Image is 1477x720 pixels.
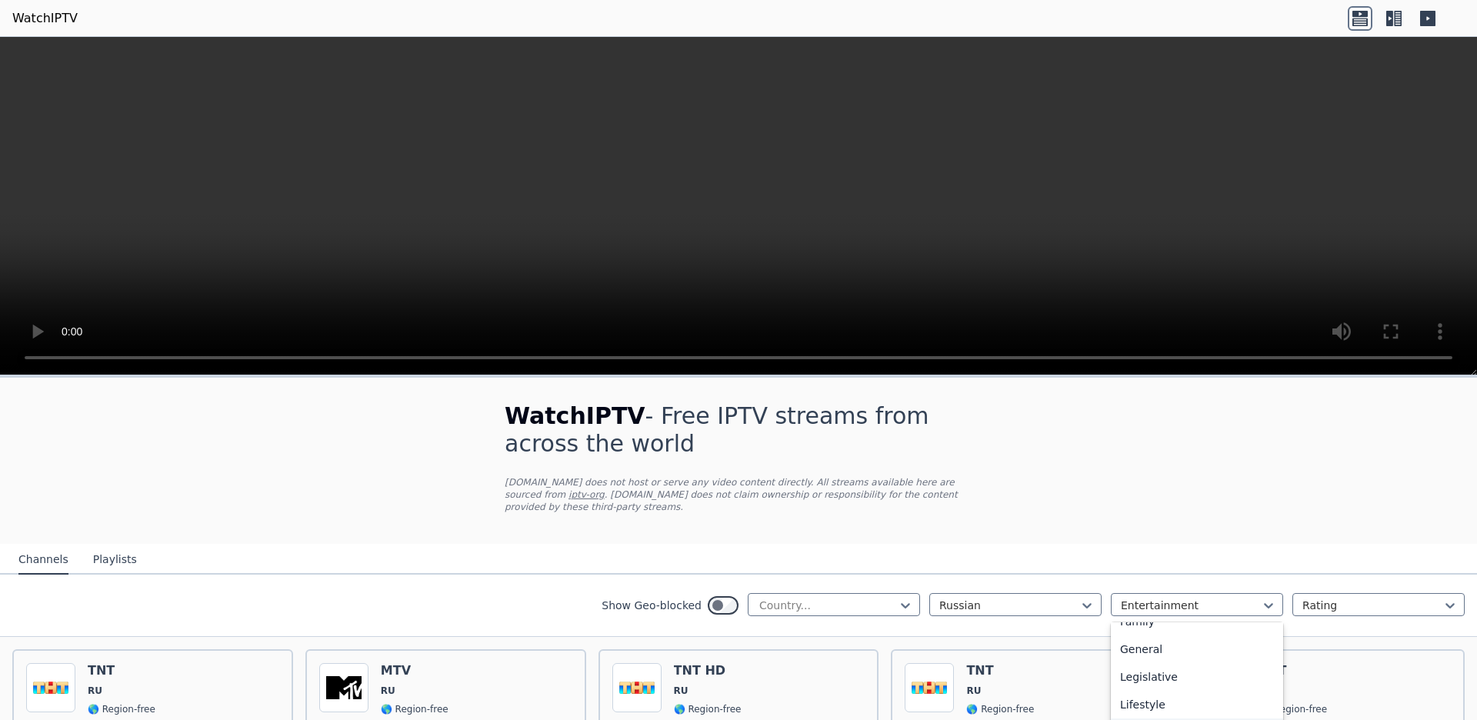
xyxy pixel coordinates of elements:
[568,489,605,500] a: iptv-org
[88,685,102,697] span: RU
[674,685,688,697] span: RU
[505,476,972,513] p: [DOMAIN_NAME] does not host or serve any video content directly. All streams available here are s...
[1111,691,1283,718] div: Lifestyle
[88,703,155,715] span: 🌎 Region-free
[26,663,75,712] img: TNT
[1259,703,1327,715] span: 🌎 Region-free
[602,598,702,613] label: Show Geo-blocked
[505,402,972,458] h1: - Free IPTV streams from across the world
[319,663,368,712] img: MTV
[12,9,78,28] a: WatchIPTV
[674,703,742,715] span: 🌎 Region-free
[1259,663,1327,678] h6: TNT
[505,402,645,429] span: WatchIPTV
[1111,663,1283,691] div: Legislative
[1111,635,1283,663] div: General
[93,545,137,575] button: Playlists
[905,663,954,712] img: TNT
[674,663,742,678] h6: TNT HD
[966,703,1034,715] span: 🌎 Region-free
[612,663,662,712] img: TNT HD
[966,663,1034,678] h6: TNT
[381,703,448,715] span: 🌎 Region-free
[966,685,981,697] span: RU
[381,663,448,678] h6: MTV
[381,685,395,697] span: RU
[18,545,68,575] button: Channels
[88,663,155,678] h6: TNT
